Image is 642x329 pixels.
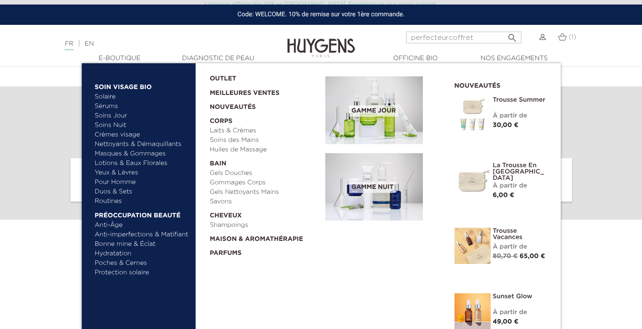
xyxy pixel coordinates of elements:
[569,34,576,40] span: (1)
[210,188,319,197] a: Gels Nettoyants Mains
[210,98,319,112] a: Nouveautés
[95,258,189,268] a: Poches & Cernes
[95,140,189,149] a: Nettoyants & Démaquillants
[493,242,547,252] div: À partir de
[210,221,319,230] a: Shampoings
[507,30,518,41] i: 
[210,169,319,178] a: Gels Douches
[95,92,189,102] a: Solaire
[210,126,319,136] a: Laits & Crèmes
[493,293,547,300] a: Sunset Glow
[455,162,491,198] img: La Trousse en Coton
[493,181,547,191] div: À partir de
[95,230,189,240] a: Anti-imperfections & Matifiant
[210,197,319,207] a: Savons
[95,221,189,230] a: Anti-Âge
[558,33,576,41] a: (1)
[75,54,165,63] a: E-Boutique
[210,207,319,221] a: Cheveux
[95,197,189,206] a: Routines
[95,130,189,140] a: Crèmes visage
[95,149,189,159] a: Masques & Gommages
[325,153,423,221] img: routine_nuit_banner.jpg
[493,319,519,325] span: 49,00 €
[504,29,520,41] button: 
[493,162,547,181] a: La Trousse en [GEOGRAPHIC_DATA]
[210,136,319,145] a: Soins des Mains
[84,41,94,47] a: EN
[210,145,319,155] a: Huiles de Massage
[95,78,189,92] a: Soin Visage Bio
[287,24,355,59] img: Huygens
[210,244,319,258] a: Parfums
[493,111,547,121] div: À partir de
[95,178,189,187] a: Pour Homme
[210,112,319,126] a: Corps
[493,122,519,128] span: 30,00 €
[210,230,319,244] a: Maison & Aromathérapie
[95,121,181,130] a: Soins Nuit
[210,155,319,169] a: Bain
[65,41,73,50] a: FR
[210,178,319,188] a: Gommages Corps
[95,187,189,197] a: Duos & Sets
[349,182,396,193] span: Gamme nuit
[95,268,189,277] a: Protection solaire
[455,97,491,133] img: Trousse Summer
[95,249,189,258] a: Hydratation
[325,153,441,221] a: Gamme nuit
[455,79,547,90] h2: Nouveautés
[60,38,261,49] div: |
[95,168,189,178] a: Yeux & Lèvres
[95,111,189,121] a: Soins Jour
[70,118,572,135] h2: Newsletter
[455,228,491,264] img: La Trousse vacances
[95,240,189,249] a: Bonne mine & Éclat
[493,228,547,240] a: Trousse Vacances
[520,253,545,259] span: 65,00 €
[210,84,311,98] a: Meilleures Ventes
[406,32,521,43] input: Rechercher
[95,159,189,168] a: Lotions & Eaux Florales
[370,54,461,63] a: Officine Bio
[173,54,263,63] a: Diagnostic de peau
[349,105,398,117] span: Gamme jour
[325,76,423,144] img: routine_jour_banner.jpg
[493,97,547,103] a: Trousse Summer
[493,253,518,259] span: 80,70 €
[469,54,559,63] a: Nos engagements
[210,70,311,84] a: OUTLET
[95,102,189,111] a: Sérums
[493,192,515,198] span: 6,00 €
[325,76,441,144] a: Gamme jour
[95,206,189,221] a: Préoccupation beauté
[493,308,547,317] div: À partir de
